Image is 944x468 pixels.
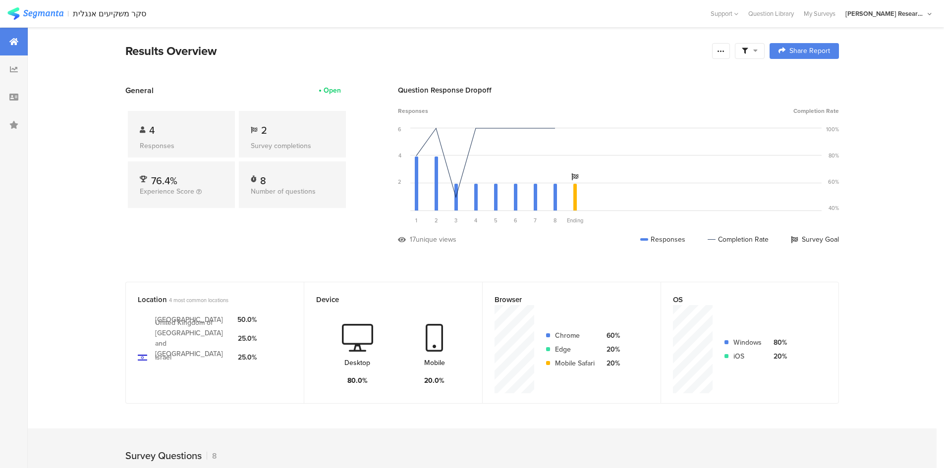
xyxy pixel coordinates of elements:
span: 4 [474,216,477,224]
div: 8 [260,173,266,183]
div: Windows [733,337,762,348]
div: Support [711,6,738,21]
div: Question Response Dropoff [398,85,839,96]
div: 4 [398,152,401,159]
a: My Surveys [799,9,840,18]
div: United Kingdom of [GEOGRAPHIC_DATA] and [GEOGRAPHIC_DATA] [155,317,229,359]
div: 50.0% [237,314,257,325]
div: | [67,8,69,19]
span: 7 [534,216,537,224]
span: 4 [149,123,155,138]
div: Responses [640,234,685,245]
div: 20% [770,351,787,362]
div: Mobile [424,358,445,368]
span: Responses [398,106,428,115]
div: 40% [829,204,839,212]
div: Edge [555,344,595,355]
div: 17 [410,234,416,245]
span: 4 most common locations [169,296,228,304]
div: 100% [826,125,839,133]
span: 2 [435,216,438,224]
img: segmanta logo [7,7,63,20]
div: 60% [828,178,839,186]
div: Survey Questions [125,448,202,463]
div: Ending [565,216,585,224]
div: סקר משקיעים אנגלית [73,9,146,18]
div: 20% [603,358,620,368]
div: iOS [733,351,762,362]
span: 2 [261,123,267,138]
a: Question Library [743,9,799,18]
span: 8 [554,216,556,224]
div: Israel [155,352,171,363]
div: Results Overview [125,42,707,60]
div: Location [138,294,276,305]
div: 25.0% [237,333,257,344]
div: Device [316,294,454,305]
i: Survey Goal [571,173,578,180]
span: 1 [415,216,417,224]
span: Experience Score [140,186,194,197]
span: Completion Rate [793,106,839,115]
span: General [125,85,154,96]
div: Survey Goal [791,234,839,245]
div: 8 [207,450,217,462]
div: 2 [398,178,401,186]
span: Number of questions [251,186,316,197]
div: Responses [140,141,223,151]
div: 6 [398,125,401,133]
div: Chrome [555,330,595,341]
span: 5 [494,216,498,224]
div: [PERSON_NAME] Research Account [845,9,925,18]
div: OS [673,294,810,305]
div: Survey completions [251,141,334,151]
div: 20.0% [424,375,444,386]
span: 6 [514,216,517,224]
div: Mobile Safari [555,358,595,368]
div: [GEOGRAPHIC_DATA] [155,314,223,325]
div: 25.0% [237,352,257,363]
div: 80% [770,337,787,348]
span: 3 [454,216,457,224]
div: 80.0% [347,375,368,386]
div: 20% [603,344,620,355]
div: 60% [603,330,620,341]
div: Browser [495,294,632,305]
div: Open [324,85,341,96]
div: unique views [416,234,456,245]
span: Share Report [789,48,830,54]
div: 80% [829,152,839,159]
div: Completion Rate [708,234,769,245]
span: 76.4% [151,173,177,188]
div: Desktop [344,358,370,368]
